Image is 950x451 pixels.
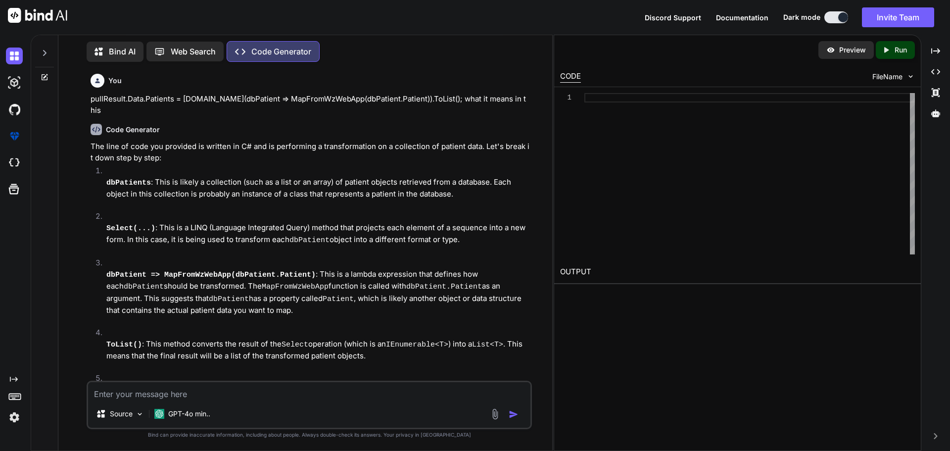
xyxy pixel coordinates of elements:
[6,128,23,145] img: premium
[109,46,136,57] p: Bind AI
[106,271,316,279] code: dbPatient => MapFromWzWebApp(dbPatient.Patient)
[554,260,921,284] h2: OUTPUT
[106,179,151,187] code: dbPatients
[108,76,122,86] h6: You
[106,341,142,349] code: ToList()
[154,409,164,419] img: GPT-4o mini
[906,72,915,81] img: chevron down
[6,74,23,91] img: darkAi-studio
[406,283,482,291] code: dbPatient.Patient
[560,93,571,102] div: 1
[872,72,902,82] span: FileName
[8,8,67,23] img: Bind AI
[560,71,581,83] div: CODE
[489,408,501,420] img: attachment
[472,341,503,349] code: List<T>
[106,269,530,316] p: : This is a lambda expression that defines how each should be transformed. The function is called...
[282,341,308,349] code: Select
[323,295,354,303] code: Patient
[826,46,835,54] img: preview
[645,13,701,22] span: Discord Support
[839,45,866,55] p: Preview
[6,101,23,118] img: githubDark
[716,13,768,22] span: Documentation
[645,12,701,23] button: Discord Support
[168,409,210,419] p: GPT-4o min..
[716,12,768,23] button: Documentation
[6,154,23,171] img: cloudideIcon
[91,94,530,116] p: pullResult.Data.Patients = [DOMAIN_NAME](dbPatient => MapFromWzWebApp(dbPatient.Patient)).ToList(...
[110,409,133,419] p: Source
[124,283,164,291] code: dbPatient
[251,46,311,57] p: Code Generator
[6,409,23,426] img: settings
[91,141,530,163] p: The line of code you provided is written in C# and is performing a transformation on a collection...
[106,125,160,135] h6: Code Generator
[106,222,530,247] p: : This is a LINQ (Language Integrated Query) method that projects each element of a sequence into...
[862,7,934,27] button: Invite Team
[895,45,907,55] p: Run
[171,46,216,57] p: Web Search
[106,224,155,233] code: Select(...)
[106,339,530,362] p: : This method converts the result of the operation (which is an ) into a . This means that the fi...
[209,295,249,303] code: dbPatient
[783,12,820,22] span: Dark mode
[386,341,448,349] code: IEnumerable<T>
[87,431,532,439] p: Bind can provide inaccurate information, including about people. Always double-check its answers....
[106,177,530,200] p: : This is likely a collection (such as a list or an array) of patient objects retrieved from a da...
[262,283,329,291] code: MapFromWzWebApp
[6,48,23,64] img: darkChat
[136,410,144,418] img: Pick Models
[509,409,519,419] img: icon
[289,236,330,245] code: dbPatient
